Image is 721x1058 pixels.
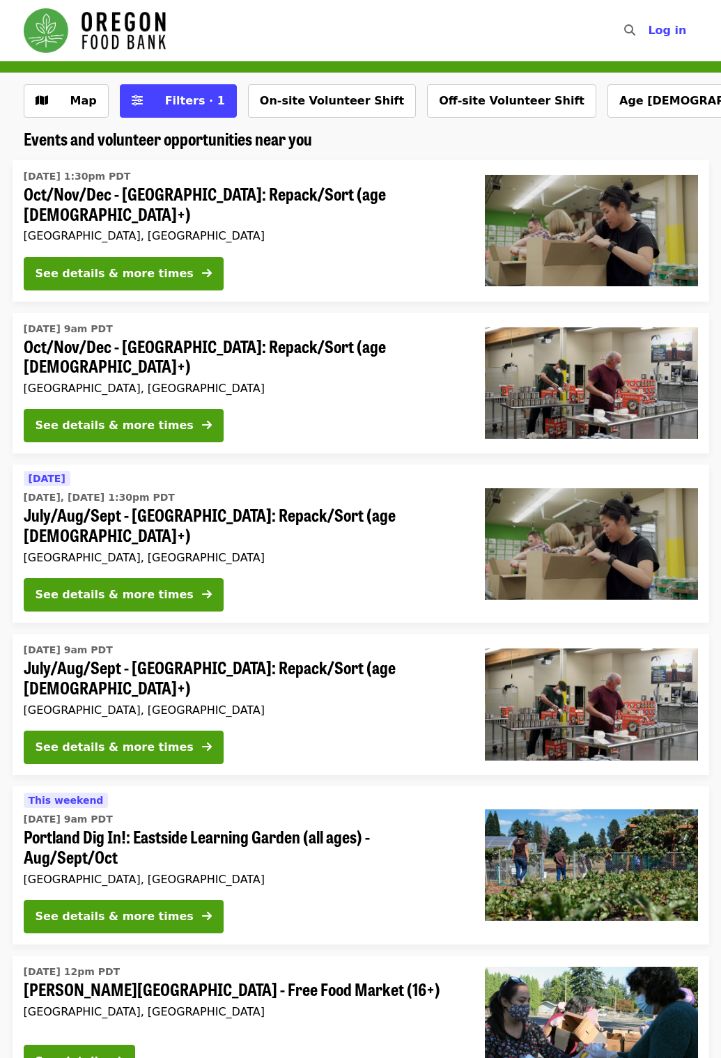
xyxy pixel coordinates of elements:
[24,578,224,612] button: See details & more times
[485,327,698,439] img: Oct/Nov/Dec - Portland: Repack/Sort (age 16+) organized by Oregon Food Bank
[202,419,212,432] i: arrow-right icon
[24,827,463,867] span: Portland Dig In!: Eastside Learning Garden (all ages) - Aug/Sept/Oct
[24,812,113,827] time: [DATE] 9am PDT
[36,417,194,434] div: See details & more times
[24,703,463,717] div: [GEOGRAPHIC_DATA], [GEOGRAPHIC_DATA]
[24,643,113,658] time: [DATE] 9am PDT
[24,322,113,336] time: [DATE] 9am PDT
[24,229,463,242] div: [GEOGRAPHIC_DATA], [GEOGRAPHIC_DATA]
[70,94,97,107] span: Map
[24,382,463,395] div: [GEOGRAPHIC_DATA], [GEOGRAPHIC_DATA]
[24,184,463,224] span: Oct/Nov/Dec - [GEOGRAPHIC_DATA]: Repack/Sort (age [DEMOGRAPHIC_DATA]+)
[36,908,194,925] div: See details & more times
[24,505,463,545] span: July/Aug/Sept - [GEOGRAPHIC_DATA]: Repack/Sort (age [DEMOGRAPHIC_DATA]+)
[132,94,143,107] i: sliders-h icon
[165,94,225,107] span: Filters · 1
[485,488,698,600] img: July/Aug/Sept - Portland: Repack/Sort (age 8+) organized by Oregon Food Bank
[13,313,709,454] a: See details for "Oct/Nov/Dec - Portland: Repack/Sort (age 16+)"
[637,17,697,45] button: Log in
[36,586,194,603] div: See details & more times
[24,257,224,290] button: See details & more times
[24,336,463,377] span: Oct/Nov/Dec - [GEOGRAPHIC_DATA]: Repack/Sort (age [DEMOGRAPHIC_DATA]+)
[36,739,194,756] div: See details & more times
[13,465,709,623] a: See details for "July/Aug/Sept - Portland: Repack/Sort (age 8+)"
[648,24,686,37] span: Log in
[644,14,655,47] input: Search
[36,265,194,282] div: See details & more times
[24,979,463,999] span: [PERSON_NAME][GEOGRAPHIC_DATA] - Free Food Market (16+)
[24,551,463,564] div: [GEOGRAPHIC_DATA], [GEOGRAPHIC_DATA]
[624,24,635,37] i: search icon
[24,490,175,505] time: [DATE], [DATE] 1:30pm PDT
[248,84,416,118] button: On-site Volunteer Shift
[24,169,131,184] time: [DATE] 1:30pm PDT
[13,634,709,775] a: See details for "July/Aug/Sept - Portland: Repack/Sort (age 16+)"
[202,267,212,280] i: arrow-right icon
[24,1005,463,1018] div: [GEOGRAPHIC_DATA], [GEOGRAPHIC_DATA]
[202,910,212,923] i: arrow-right icon
[24,8,166,53] img: Oregon Food Bank - Home
[29,795,104,806] span: This weekend
[24,84,109,118] button: Show map view
[13,786,709,944] a: See details for "Portland Dig In!: Eastside Learning Garden (all ages) - Aug/Sept/Oct"
[24,731,224,764] button: See details & more times
[13,160,709,302] a: See details for "Oct/Nov/Dec - Portland: Repack/Sort (age 8+)"
[485,175,698,286] img: Oct/Nov/Dec - Portland: Repack/Sort (age 8+) organized by Oregon Food Bank
[427,84,596,118] button: Off-site Volunteer Shift
[24,126,312,150] span: Events and volunteer opportunities near you
[36,94,48,107] i: map icon
[24,409,224,442] button: See details & more times
[24,658,463,698] span: July/Aug/Sept - [GEOGRAPHIC_DATA]: Repack/Sort (age [DEMOGRAPHIC_DATA]+)
[24,873,463,886] div: [GEOGRAPHIC_DATA], [GEOGRAPHIC_DATA]
[29,473,65,484] span: [DATE]
[24,965,121,979] time: [DATE] 12pm PDT
[202,740,212,754] i: arrow-right icon
[120,84,237,118] button: Filters (1 selected)
[485,648,698,760] img: July/Aug/Sept - Portland: Repack/Sort (age 16+) organized by Oregon Food Bank
[202,588,212,601] i: arrow-right icon
[24,900,224,933] button: See details & more times
[485,809,698,921] img: Portland Dig In!: Eastside Learning Garden (all ages) - Aug/Sept/Oct organized by Oregon Food Bank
